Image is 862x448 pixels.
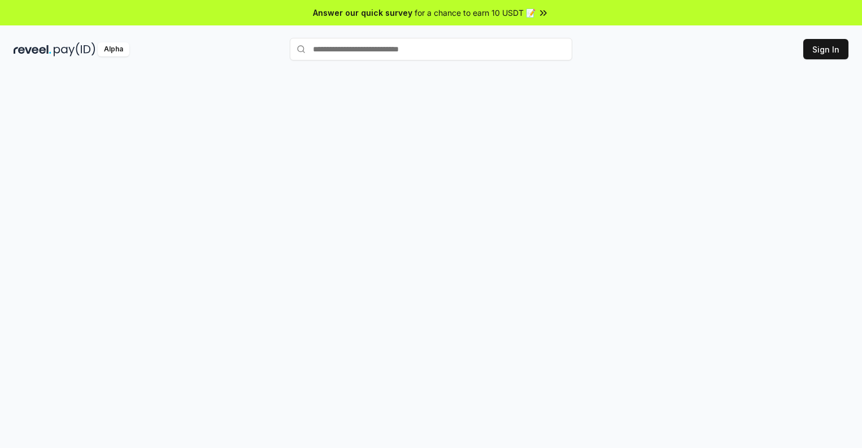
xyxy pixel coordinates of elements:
[54,42,95,56] img: pay_id
[14,42,51,56] img: reveel_dark
[415,7,536,19] span: for a chance to earn 10 USDT 📝
[313,7,412,19] span: Answer our quick survey
[803,39,848,59] button: Sign In
[98,42,129,56] div: Alpha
